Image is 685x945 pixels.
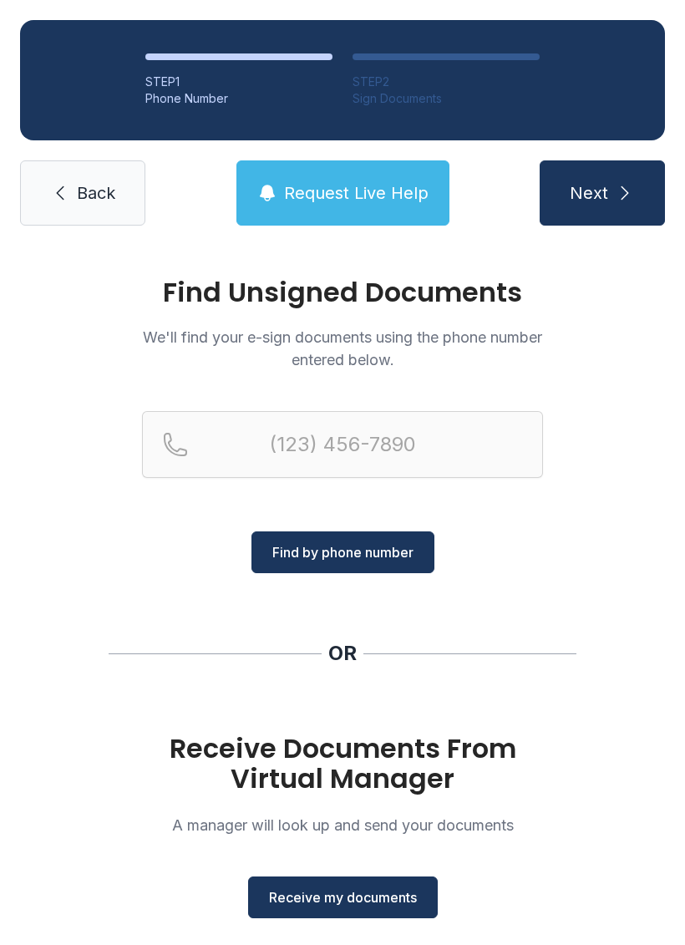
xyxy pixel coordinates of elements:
[145,74,332,90] div: STEP 1
[272,542,414,562] span: Find by phone number
[328,640,357,667] div: OR
[284,181,429,205] span: Request Live Help
[142,814,543,836] p: A manager will look up and send your documents
[142,326,543,371] p: We'll find your e-sign documents using the phone number entered below.
[142,279,543,306] h1: Find Unsigned Documents
[353,74,540,90] div: STEP 2
[570,181,608,205] span: Next
[269,887,417,907] span: Receive my documents
[353,90,540,107] div: Sign Documents
[142,411,543,478] input: Reservation phone number
[145,90,332,107] div: Phone Number
[142,734,543,794] h1: Receive Documents From Virtual Manager
[77,181,115,205] span: Back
